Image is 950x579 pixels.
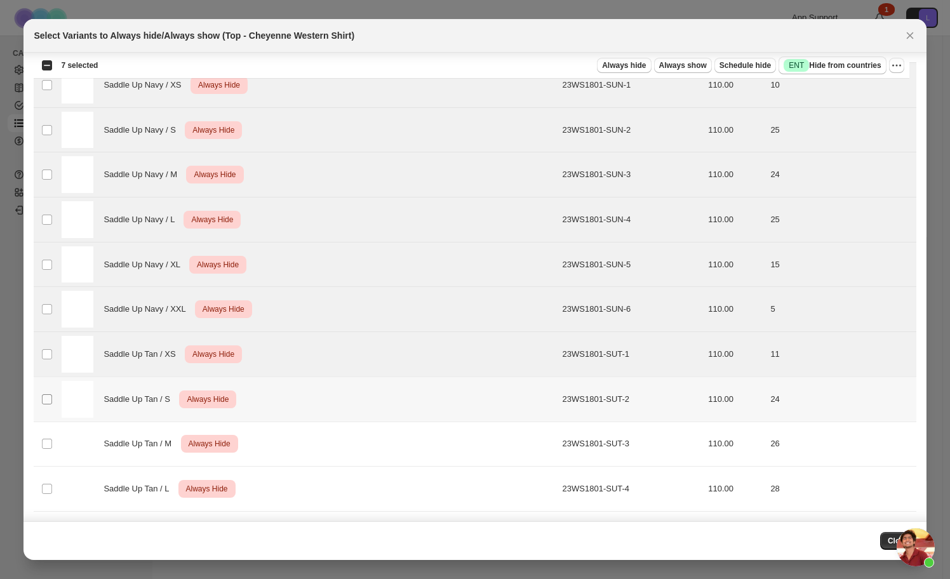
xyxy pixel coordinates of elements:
td: 10 [766,63,916,108]
button: Schedule hide [714,58,776,73]
span: Always Hide [189,212,236,227]
span: Always Hide [200,302,247,317]
span: Saddle Up Tan / L [104,482,175,495]
div: Open chat [897,528,935,566]
td: 23WS1801-SUT-3 [559,422,705,467]
img: white_f61a875e-f5ef-492f-a904-bff7a7b52e27.png [62,201,93,238]
td: 110.00 [704,511,766,556]
td: 110.00 [704,376,766,422]
td: 11 [766,332,916,377]
button: SuccessENTHide from countries [779,57,886,74]
img: white_f61a875e-f5ef-492f-a904-bff7a7b52e27.png [62,470,93,507]
td: 25 [766,197,916,243]
img: white_f61a875e-f5ef-492f-a904-bff7a7b52e27.png [62,67,93,103]
img: white_f61a875e-f5ef-492f-a904-bff7a7b52e27.png [62,336,93,373]
td: 23WS1801-SUN-4 [559,197,705,243]
img: white_f61a875e-f5ef-492f-a904-bff7a7b52e27.png [62,291,93,328]
button: More actions [889,58,904,73]
span: Always hide [602,60,646,70]
td: 28 [766,467,916,512]
td: 110.00 [704,242,766,287]
span: Always Hide [184,392,231,407]
td: 15 [766,242,916,287]
td: 110.00 [704,152,766,197]
td: 23WS1801-SUN-6 [559,287,705,332]
td: 110.00 [704,63,766,108]
td: 26 [766,422,916,467]
td: 110.00 [704,287,766,332]
img: white_f61a875e-f5ef-492f-a904-bff7a7b52e27.png [62,381,93,418]
h2: Select Variants to Always hide/Always show (Top - Cheyenne Western Shirt) [34,29,354,42]
span: Always Hide [184,481,231,496]
button: Always show [654,58,712,73]
td: 25 [766,107,916,152]
span: Saddle Up Navy / L [104,213,181,226]
span: ENT [789,60,804,70]
img: white_f61a875e-f5ef-492f-a904-bff7a7b52e27.png [62,246,93,283]
span: Always Hide [190,347,237,362]
span: Saddle Up Navy / XS [104,79,188,91]
button: Always hide [597,58,651,73]
span: Close [888,536,909,546]
td: 23WS1801-SUT-5 [559,511,705,556]
td: 110.00 [704,107,766,152]
td: 24 [766,152,916,197]
td: 110.00 [704,422,766,467]
span: Saddle Up Navy / S [104,124,182,136]
td: 23WS1801-SUT-2 [559,376,705,422]
span: Saddle Up Navy / M [104,168,184,181]
img: white_f61a875e-f5ef-492f-a904-bff7a7b52e27.png [62,112,93,149]
span: Saddle Up Navy / XL [104,258,187,271]
span: Always Hide [186,436,233,451]
td: 23WS1801-SUT-4 [559,467,705,512]
span: Schedule hide [719,60,771,70]
td: 23WS1801-SUT-1 [559,332,705,377]
span: Saddle Up Tan / M [104,437,178,450]
span: Always Hide [194,257,241,272]
td: 23WS1801-SUN-3 [559,152,705,197]
button: Close [880,532,916,550]
td: 110.00 [704,332,766,377]
td: 23WS1801-SUN-2 [559,107,705,152]
td: 13 [766,511,916,556]
td: 23WS1801-SUN-1 [559,63,705,108]
td: 110.00 [704,197,766,243]
span: Saddle Up Navy / XXL [104,303,192,316]
span: Always Hide [196,77,243,93]
span: Saddle Up Tan / S [104,393,177,406]
td: 23WS1801-SUN-5 [559,242,705,287]
img: white_f61a875e-f5ef-492f-a904-bff7a7b52e27.png [62,516,93,552]
span: Hide from countries [784,59,881,72]
span: Always Hide [190,123,237,138]
td: 5 [766,287,916,332]
span: Always Hide [191,167,238,182]
img: white_f61a875e-f5ef-492f-a904-bff7a7b52e27.png [62,426,93,463]
td: 110.00 [704,467,766,512]
td: 24 [766,376,916,422]
span: Saddle Up Tan / XS [104,348,182,361]
span: 7 selected [61,60,98,70]
span: Always show [659,60,707,70]
img: white_f61a875e-f5ef-492f-a904-bff7a7b52e27.png [62,156,93,193]
button: Close [901,27,919,44]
